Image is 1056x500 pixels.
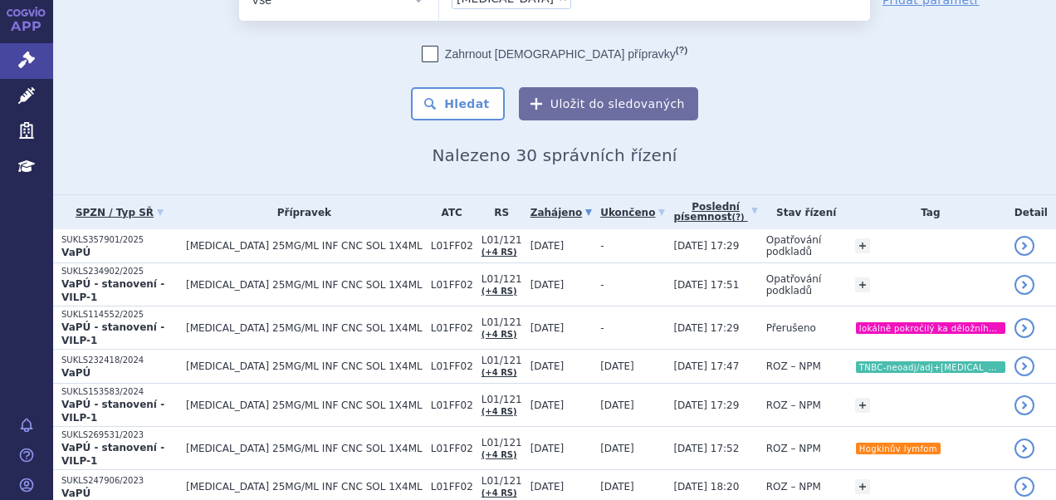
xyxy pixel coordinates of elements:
[732,213,745,223] abbr: (?)
[1014,477,1034,497] a: detail
[482,355,522,366] span: L01/121
[482,368,517,377] a: (+4 RS)
[766,273,822,297] span: Opatřování podkladů
[422,46,687,62] label: Zahrnout [DEMOGRAPHIC_DATA] přípravky
[530,201,592,224] a: Zahájeno
[855,277,870,292] a: +
[186,481,423,493] span: [MEDICAL_DATA] 25MG/ML INF CNC SOL 1X4ML
[530,400,565,411] span: [DATE]
[482,287,517,296] a: (+4 RS)
[600,322,604,334] span: -
[766,400,821,411] span: ROZ – NPM
[61,367,90,379] strong: VaPÚ
[431,443,473,454] span: L01FF02
[855,398,870,413] a: +
[61,321,164,346] strong: VaPÚ - stanovení - VILP-1
[766,234,822,257] span: Opatřování podkladů
[673,400,739,411] span: [DATE] 17:29
[482,407,517,416] a: (+4 RS)
[186,322,423,334] span: [MEDICAL_DATA] 25MG/ML INF CNC SOL 1X4ML
[600,443,634,454] span: [DATE]
[673,195,757,229] a: Poslednípísemnost(?)
[411,87,505,120] button: Hledat
[431,240,473,252] span: L01FF02
[673,322,739,334] span: [DATE] 17:29
[856,322,1005,334] i: lokálně pokročilý ka děložního hrdla (nově dg.)
[1014,318,1034,338] a: detail
[61,475,178,487] p: SUKLS247906/2023
[600,360,634,372] span: [DATE]
[431,279,473,291] span: L01FF02
[673,443,739,454] span: [DATE] 17:52
[530,443,565,454] span: [DATE]
[186,400,423,411] span: [MEDICAL_DATA] 25MG/ML INF CNC SOL 1X4ML
[61,386,178,398] p: SUKLS153583/2024
[530,481,565,493] span: [DATE]
[61,355,178,366] p: SUKLS232418/2024
[423,195,473,229] th: ATC
[673,481,739,493] span: [DATE] 18:20
[855,238,870,253] a: +
[766,322,816,334] span: Přerušeno
[856,361,1005,373] i: TNBC-neoadj/adj+[MEDICAL_DATA]+mCRC
[431,481,473,493] span: L01FF02
[1014,236,1034,256] a: detail
[530,279,565,291] span: [DATE]
[1006,195,1056,229] th: Detail
[1014,439,1034,458] a: detail
[676,45,687,56] abbr: (?)
[178,195,423,229] th: Přípravek
[482,273,522,285] span: L01/121
[482,488,517,498] a: (+4 RS)
[61,488,90,499] strong: VaPÚ
[766,443,821,454] span: ROZ – NPM
[855,479,870,494] a: +
[482,248,517,257] a: (+4 RS)
[482,437,522,449] span: L01/121
[482,394,522,405] span: L01/121
[600,201,665,224] a: Ukončeno
[61,309,178,321] p: SUKLS114552/2025
[1014,275,1034,295] a: detail
[600,400,634,411] span: [DATE]
[482,475,522,487] span: L01/121
[758,195,847,229] th: Stav řízení
[847,195,1006,229] th: Tag
[473,195,522,229] th: RS
[600,279,604,291] span: -
[600,481,634,493] span: [DATE]
[1014,356,1034,376] a: detail
[530,240,565,252] span: [DATE]
[530,322,565,334] span: [DATE]
[673,279,739,291] span: [DATE] 17:51
[61,201,178,224] a: SPZN / Typ SŘ
[61,234,178,246] p: SUKLS357901/2025
[673,240,739,252] span: [DATE] 17:29
[186,360,423,372] span: [MEDICAL_DATA] 25MG/ML INF CNC SOL 1X4ML
[61,429,178,441] p: SUKLS269531/2023
[482,316,522,328] span: L01/121
[519,87,698,120] button: Uložit do sledovaných
[61,399,164,424] strong: VaPÚ - stanovení - VILP-1
[482,234,522,246] span: L01/121
[766,481,821,493] span: ROZ – NPM
[766,360,821,372] span: ROZ – NPM
[432,145,677,165] span: Nalezeno 30 správních řízení
[61,278,164,303] strong: VaPÚ - stanovení - VILP-1
[431,360,473,372] span: L01FF02
[600,240,604,252] span: -
[482,450,517,459] a: (+4 RS)
[431,322,473,334] span: L01FF02
[431,400,473,411] span: L01FF02
[856,443,941,454] i: Hogkinův lymfom
[482,330,517,339] a: (+4 RS)
[186,240,423,252] span: [MEDICAL_DATA] 25MG/ML INF CNC SOL 1X4ML
[61,247,90,258] strong: VaPÚ
[61,266,178,277] p: SUKLS234902/2025
[1014,395,1034,415] a: detail
[673,360,739,372] span: [DATE] 17:47
[61,442,164,467] strong: VaPÚ - stanovení - VILP-1
[186,279,423,291] span: [MEDICAL_DATA] 25MG/ML INF CNC SOL 1X4ML
[530,360,565,372] span: [DATE]
[186,443,423,454] span: [MEDICAL_DATA] 25MG/ML INF CNC SOL 1X4ML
